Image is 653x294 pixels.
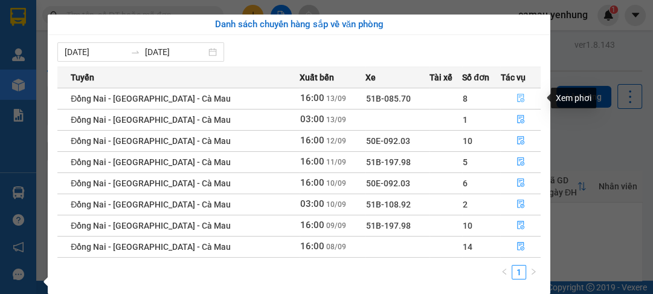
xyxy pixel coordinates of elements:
[300,135,324,146] span: 16:00
[516,200,525,209] span: file-done
[501,131,540,151] button: file-done
[497,265,512,279] button: left
[516,94,525,103] span: file-done
[326,221,346,230] span: 09/09
[300,156,324,167] span: 16:00
[463,136,472,146] span: 10
[429,71,452,84] span: Tài xế
[71,221,231,230] span: Đồng Nai - [GEOGRAPHIC_DATA] - Cà Mau
[501,152,540,172] button: file-done
[516,136,525,146] span: file-done
[71,178,231,188] span: Đồng Nai - [GEOGRAPHIC_DATA] - Cà Mau
[463,221,472,230] span: 10
[501,89,540,108] button: file-done
[501,216,540,235] button: file-done
[501,174,540,193] button: file-done
[71,94,231,103] span: Đồng Nai - [GEOGRAPHIC_DATA] - Cà Mau
[326,94,346,103] span: 13/09
[71,242,231,252] span: Đồng Nai - [GEOGRAPHIC_DATA] - Cà Mau
[463,242,472,252] span: 14
[500,71,525,84] span: Tác vụ
[516,115,525,125] span: file-done
[300,114,324,125] span: 03:00
[365,71,376,84] span: Xe
[326,116,346,124] span: 13/09
[71,115,231,125] span: Đồng Nai - [GEOGRAPHIC_DATA] - Cà Mau
[512,265,526,279] li: 1
[526,265,541,279] button: right
[462,71,489,84] span: Số đơn
[366,157,411,167] span: 51B-197.98
[71,136,231,146] span: Đồng Nai - [GEOGRAPHIC_DATA] - Cà Mau
[130,47,140,57] span: to
[516,242,525,252] span: file-done
[145,45,206,59] input: Đến ngày
[501,237,540,256] button: file-done
[326,158,346,166] span: 11/09
[551,88,596,108] div: Xem phơi
[57,18,541,32] div: Danh sách chuyến hàng sắp về văn phòng
[463,94,468,103] span: 8
[366,178,410,188] span: 50E-092.03
[366,221,411,230] span: 51B-197.98
[300,220,324,230] span: 16:00
[366,94,411,103] span: 51B-085.70
[71,157,231,167] span: Đồng Nai - [GEOGRAPHIC_DATA] - Cà Mau
[512,266,526,279] a: 1
[463,115,468,125] span: 1
[130,47,140,57] span: swap-right
[501,110,540,129] button: file-done
[497,265,512,279] li: Previous Page
[326,179,346,188] span: 10/09
[326,200,346,209] span: 10/09
[366,200,411,209] span: 51B-108.92
[300,93,324,103] span: 16:00
[501,195,540,214] button: file-done
[463,200,468,209] span: 2
[300,198,324,209] span: 03:00
[300,177,324,188] span: 16:00
[501,268,508,275] span: left
[65,45,126,59] input: Từ ngày
[300,71,334,84] span: Xuất bến
[463,157,468,167] span: 5
[300,241,324,252] span: 16:00
[530,268,537,275] span: right
[326,137,346,145] span: 12/09
[463,178,468,188] span: 6
[71,71,94,84] span: Tuyến
[366,136,410,146] span: 50E-092.03
[71,200,231,209] span: Đồng Nai - [GEOGRAPHIC_DATA] - Cà Mau
[326,243,346,251] span: 08/09
[516,178,525,188] span: file-done
[516,221,525,230] span: file-done
[516,157,525,167] span: file-done
[526,265,541,279] li: Next Page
